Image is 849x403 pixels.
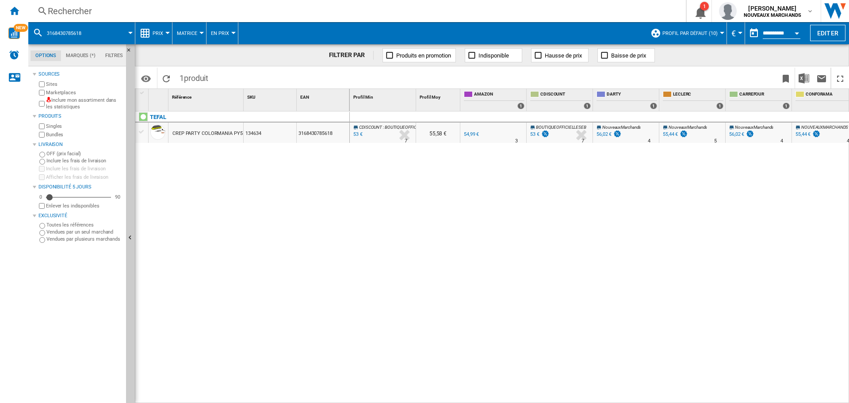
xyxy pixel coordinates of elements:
[184,73,208,83] span: produit
[602,125,641,130] span: NouveauxMarchands
[48,5,663,17] div: Rechercher
[780,137,783,146] div: Délai de livraison : 4 jours
[298,89,349,103] div: EAN Sort None
[46,222,122,228] label: Toutes les références
[478,52,509,59] span: Indisponible
[607,91,657,99] span: DARTY
[353,95,373,100] span: Profil Min
[39,174,45,180] input: Afficher les frais de livraison
[38,212,122,219] div: Exclusivité
[731,29,736,38] span: €
[38,113,122,120] div: Produits
[46,131,122,138] label: Bundles
[211,22,233,44] button: En Prix
[716,103,723,109] div: 1 offers sold by LECLERC
[382,48,456,62] button: Produits en promotion
[714,137,717,146] div: Délai de livraison : 5 jours
[177,22,202,44] button: Matrice
[739,91,790,99] span: CARREFOUR
[650,103,657,109] div: 1 offers sold by DARTY
[418,89,460,103] div: Sort None
[545,52,582,59] span: Hausse de prix
[113,194,122,200] div: 90
[38,184,122,191] div: Disponibilité 5 Jours
[789,24,805,40] button: Open calendar
[39,152,45,157] input: OFF (prix facial)
[46,150,122,157] label: OFF (prix facial)
[812,130,821,138] img: promotionV3.png
[298,89,349,103] div: Sort None
[595,89,659,111] div: DARTY 1 offers sold by DARTY
[47,22,90,44] button: 3168430785618
[517,103,524,109] div: 1 offers sold by AMAZON
[464,131,479,137] div: 54,99 €
[661,89,725,111] div: LECLERC 1 offers sold by LECLERC
[39,123,45,129] input: Singles
[731,22,740,44] div: €
[729,131,744,137] div: 56,02 €
[14,24,28,32] span: NEW
[172,95,191,100] span: Référence
[648,137,650,146] div: Délai de livraison : 4 jours
[153,31,163,36] span: Prix
[39,223,45,229] input: Toutes les références
[746,130,754,138] img: promotionV3.png
[795,68,813,88] button: Télécharger au format Excel
[700,2,709,11] div: 1
[735,125,773,130] span: NouveauxMarchands
[727,89,792,111] div: CARREFOUR 1 offers sold by CARREFOUR
[39,230,45,236] input: Vendues par un seul marchand
[418,89,460,103] div: Profil Moy Sort None
[8,27,20,39] img: wise-card.svg
[801,125,848,130] span: NOUVEAUXMARCHANDS
[140,22,168,44] div: Prix
[745,24,763,42] button: md-calendar
[46,236,122,242] label: Vendues par plusieurs marchands
[810,25,845,41] button: Editer
[420,95,440,100] span: Profil Moy
[47,31,81,36] span: 3168430785618
[744,4,802,13] span: [PERSON_NAME]
[383,125,435,130] span: : BOUTIQUEOFFICIELLESEB
[813,68,830,88] button: Envoyer ce rapport par email
[39,159,45,165] input: Inclure les frais de livraison
[679,130,688,138] img: promotionV3.png
[462,89,526,111] div: AMAZON 1 offers sold by AMAZON
[396,52,451,59] span: Produits en promotion
[244,123,296,143] div: 134634
[46,123,122,130] label: Singles
[177,31,197,36] span: Matrice
[474,91,524,99] span: AMAZON
[744,12,802,18] b: NOUVEAUX MARCHANDS
[662,22,722,44] button: Profil par défaut (10)
[597,48,655,62] button: Baisse de prix
[799,73,809,84] img: excel-24x24.png
[38,141,122,148] div: Livraison
[46,97,51,102] img: mysite-not-bg-18x18.png
[352,130,363,139] div: Mise à jour : mardi 7 octobre 2025 02:05
[46,81,122,88] label: Sites
[662,31,718,36] span: Profil par défaut (10)
[39,132,45,138] input: Bundles
[650,22,722,44] div: Profil par défaut (10)
[329,51,374,60] div: FILTRER PAR
[126,44,137,60] button: Masquer
[175,68,213,86] span: 1
[662,130,688,139] div: 55,44 €
[39,203,45,209] input: Afficher les frais de livraison
[46,203,122,209] label: Enlever les indisponibles
[540,91,591,99] span: CDISCOUNT
[359,125,382,130] span: CDISCOUNT
[297,123,349,143] div: 3168430785618
[39,81,45,87] input: Sites
[137,70,155,86] button: Options
[595,130,622,139] div: 56,02 €
[581,137,584,146] div: Délai de livraison : 7 jours
[46,193,111,202] md-slider: Disponibilité
[245,89,296,103] div: Sort None
[46,165,122,172] label: Inclure les frais de livraison
[465,48,522,62] button: Indisponible
[536,125,586,130] span: BOUTIQUEOFFICIELLESEB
